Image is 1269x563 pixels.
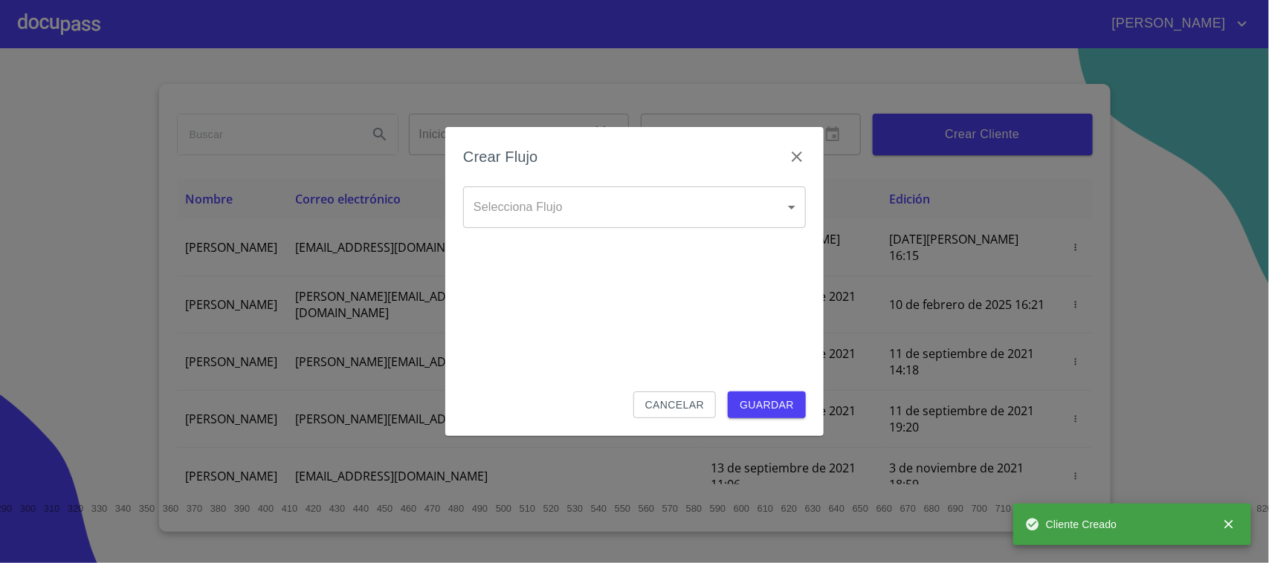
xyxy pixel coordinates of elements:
[728,391,806,419] button: Guardar
[1025,517,1117,532] span: Cliente Creado
[633,391,716,419] button: Cancelar
[463,186,806,228] div: ​
[645,396,704,414] span: Cancelar
[463,145,538,169] h6: Crear Flujo
[1213,508,1245,541] button: close
[740,396,794,414] span: Guardar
